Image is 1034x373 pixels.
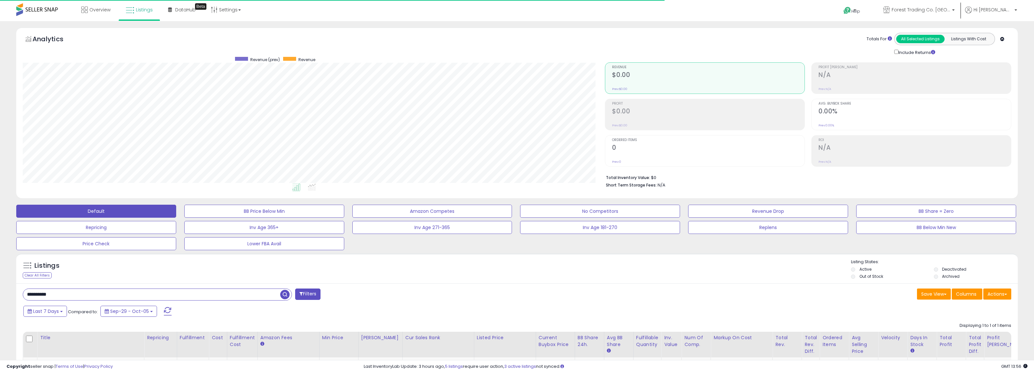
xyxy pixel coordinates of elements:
[147,334,174,341] div: Repricing
[838,2,873,21] a: Help
[33,308,59,315] span: Last 7 Days
[818,138,1011,142] span: ROI
[805,334,817,355] div: Total Rev. Diff.
[539,334,572,348] div: Current Buybox Price
[175,6,196,13] span: DataHub
[612,108,805,116] h2: $0.00
[184,237,344,250] button: Lower FBA Avail
[40,334,141,341] div: Title
[688,205,848,218] button: Revenue Drop
[612,66,805,69] span: Revenue
[520,221,680,234] button: Inv Age 181-270
[16,221,176,234] button: Repricing
[298,57,315,62] span: Revenue
[818,160,831,164] small: Prev: N/A
[713,334,770,341] div: Markup on Cost
[612,144,805,153] h2: 0
[818,108,1011,116] h2: 0.00%
[818,87,831,91] small: Prev: N/A
[405,334,471,341] div: Cur Sales Rank
[944,35,993,43] button: Listings With Cost
[612,138,805,142] span: Ordered Items
[910,334,934,348] div: Days In Stock
[917,289,951,300] button: Save View
[607,334,631,348] div: Avg BB Share
[974,6,1013,13] span: Hi [PERSON_NAME]
[843,6,851,15] i: Get Help
[852,334,875,355] div: Avg Selling Price
[983,289,1011,300] button: Actions
[230,334,255,348] div: Fulfillment Cost
[818,123,834,127] small: Prev: 0.00%
[110,308,149,315] span: Sep-29 - Oct-05
[23,272,52,278] div: Clear All Filters
[260,334,317,341] div: Amazon Fees
[859,274,883,279] label: Out of Stock
[612,160,621,164] small: Prev: 0
[195,3,206,10] div: Tooltip anchor
[578,334,601,348] div: BB Share 24h.
[684,334,708,348] div: Num of Comp.
[688,221,848,234] button: Replens
[775,334,799,348] div: Total Rev.
[939,334,963,348] div: Total Profit
[711,332,773,357] th: The percentage added to the cost of goods (COGS) that forms the calculator for Min & Max prices.
[56,363,83,369] a: Terms of Use
[896,35,945,43] button: All Selected Listings
[818,71,1011,80] h2: N/A
[851,8,860,14] span: Help
[867,36,892,42] div: Totals For
[859,266,871,272] label: Active
[364,364,1027,370] div: Last InventoryLab Update: 3 hours ago, require user action, not synced.
[664,334,679,348] div: Inv. value
[818,102,1011,106] span: Avg. Buybox Share
[352,205,512,218] button: Amazon Competes
[16,205,176,218] button: Default
[856,205,1016,218] button: BB Share = Zero
[1001,363,1027,369] span: 2025-10-14 13:56 GMT
[851,259,1018,265] p: Listing States:
[184,221,344,234] button: Inv Age 365+
[942,266,966,272] label: Deactivated
[965,6,1017,21] a: Hi [PERSON_NAME]
[612,87,627,91] small: Prev: $0.00
[260,341,264,347] small: Amazon Fees.
[250,57,280,62] span: Revenue (prev)
[969,334,981,355] div: Total Profit Diff.
[612,123,627,127] small: Prev: $0.00
[7,363,30,369] strong: Copyright
[180,334,206,341] div: Fulfillment
[892,6,950,13] span: Forest Trading Co. [GEOGRAPHIC_DATA]
[952,289,982,300] button: Columns
[520,205,680,218] button: No Competitors
[607,348,611,354] small: Avg BB Share.
[960,323,1011,329] div: Displaying 1 to 1 of 1 items
[212,334,224,341] div: Cost
[856,221,1016,234] button: BB Below Min New
[295,289,321,300] button: Filters
[322,334,356,341] div: Min Price
[7,364,113,370] div: seller snap | |
[89,6,111,13] span: Overview
[881,334,905,341] div: Velocity
[352,221,512,234] button: Inv Age 271-365
[606,173,1006,181] li: $0
[612,71,805,80] h2: $0.00
[606,182,657,188] b: Short Term Storage Fees:
[822,334,846,348] div: Ordered Items
[136,6,153,13] span: Listings
[987,334,1026,348] div: Profit [PERSON_NAME]
[606,175,650,180] b: Total Inventory Value:
[33,34,76,45] h5: Analytics
[818,144,1011,153] h2: N/A
[68,309,98,315] span: Compared to:
[658,182,665,188] span: N/A
[184,205,344,218] button: BB Price Below Min
[612,102,805,106] span: Profit
[23,306,67,317] button: Last 7 Days
[16,237,176,250] button: Price Check
[361,334,400,341] div: [PERSON_NAME]
[636,334,659,348] div: Fulfillable Quantity
[84,363,113,369] a: Privacy Policy
[445,363,463,369] a: 5 listings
